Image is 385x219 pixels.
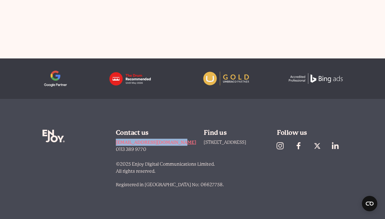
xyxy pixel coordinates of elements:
div: Follow us [277,130,343,136]
a: https://uk.linkedin.com/company/enjoy-digital [328,139,347,153]
span: [EMAIL_ADDRESS][DOMAIN_NAME] [116,140,196,145]
button: Open CMP widget [362,196,377,211]
a: 0113 389 9770 [116,146,196,153]
div: Contact us [116,130,196,136]
a: Follow us on Instagram [273,139,291,153]
a: Follow us on Twitter [310,139,329,153]
a: Follow us on Facebook [291,139,310,153]
a: [EMAIL_ADDRESS][DOMAIN_NAME] [116,139,196,146]
p: Registered in [GEOGRAPHIC_DATA] No: 06627758. [116,181,343,188]
p: ©2025 Enjoy Digital Communications Limited. All rights reserved. [116,161,343,175]
span: 0113 389 9770 [116,147,146,152]
a: [STREET_ADDRESS] [204,140,246,145]
div: Find us [204,130,269,136]
img: logo [108,71,164,87]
